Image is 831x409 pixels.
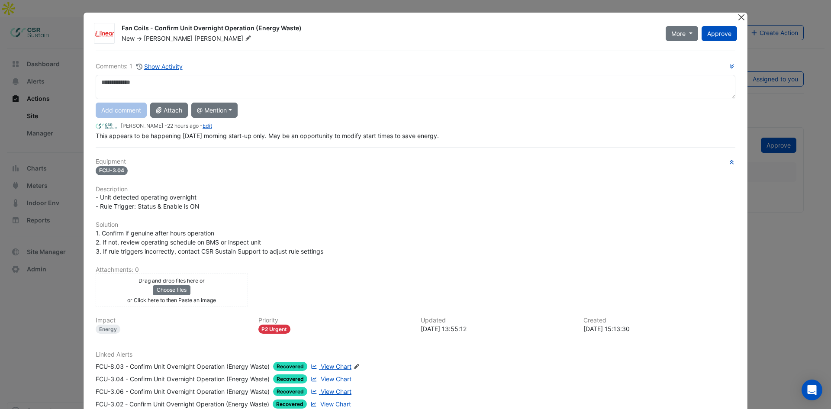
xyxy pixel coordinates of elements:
[309,374,351,383] a: View Chart
[671,29,686,38] span: More
[273,362,307,371] span: Recovered
[273,399,307,409] span: Recovered
[583,317,736,324] h6: Created
[96,61,183,71] div: Comments: 1
[421,317,573,324] h6: Updated
[96,221,735,229] h6: Solution
[96,362,270,371] div: FCU-8.03 - Confirm Unit Overnight Operation (Energy Waste)
[138,277,205,284] small: Drag and drop files here or
[94,29,114,38] img: Linear Control Systems
[321,375,351,383] span: View Chart
[167,122,199,129] span: 2025-09-17 13:55:12
[127,297,216,303] small: or Click here to then Paste an image
[136,61,183,71] button: Show Activity
[96,158,735,165] h6: Equipment
[96,266,735,274] h6: Attachments: 0
[194,34,253,43] span: [PERSON_NAME]
[353,364,360,370] fa-icon: Edit Linked Alerts
[96,351,735,358] h6: Linked Alerts
[144,35,193,42] span: [PERSON_NAME]
[707,30,731,37] span: Approve
[96,193,200,210] span: - Unit detected operating overnight - Rule Trigger: Status & Enable is ON
[583,324,736,333] div: [DATE] 15:13:30
[122,24,655,34] div: Fan Coils - Confirm Unit Overnight Operation (Energy Waste)
[203,122,212,129] a: Edit
[320,400,351,408] span: View Chart
[121,122,212,130] small: [PERSON_NAME] - -
[150,103,188,118] button: Attach
[96,229,323,255] span: 1. Confirm if genuine after hours operation 2. If not, review operating schedule on BMS or inspec...
[309,387,351,396] a: View Chart
[191,103,238,118] button: @ Mention
[273,374,307,383] span: Recovered
[96,186,735,193] h6: Description
[321,388,351,395] span: View Chart
[702,26,737,41] button: Approve
[737,13,746,22] button: Close
[309,399,351,409] a: View Chart
[666,26,698,41] button: More
[258,317,411,324] h6: Priority
[96,325,120,334] div: Energy
[136,35,142,42] span: ->
[309,362,351,371] a: View Chart
[153,285,190,295] button: Choose files
[258,325,291,334] div: P2 Urgent
[421,324,573,333] div: [DATE] 13:55:12
[96,132,439,139] span: This appears to be happening [DATE] morning start-up only. May be an opportunity to modify start ...
[96,166,128,175] span: FCU-3.04
[96,399,269,409] div: FCU-3.02 - Confirm Unit Overnight Operation (Energy Waste)
[96,317,248,324] h6: Impact
[122,35,135,42] span: New
[321,363,351,370] span: View Chart
[96,387,270,396] div: FCU-3.06 - Confirm Unit Overnight Operation (Energy Waste)
[273,387,307,396] span: Recovered
[802,380,822,400] div: Open Intercom Messenger
[96,122,117,131] img: CSR Sustain
[96,374,270,383] div: FCU-3.04 - Confirm Unit Overnight Operation (Energy Waste)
